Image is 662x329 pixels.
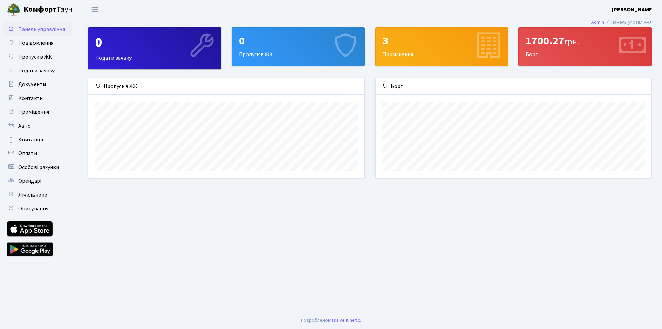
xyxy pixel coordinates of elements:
[18,122,31,130] span: Авто
[328,317,360,324] a: Massive Kinetic
[239,34,358,48] div: 0
[18,150,37,157] span: Оплати
[88,78,364,95] div: Пропуск в ЖК
[3,202,72,216] a: Опитування
[3,119,72,133] a: Авто
[232,27,365,66] a: 0Пропуск в ЖК
[18,136,43,143] span: Квитанції
[604,19,652,26] li: Панель управління
[3,78,72,91] a: Документи
[3,188,72,202] a: Лічильники
[7,3,21,17] img: logo.png
[612,6,654,13] b: [PERSON_NAME]
[3,160,72,174] a: Особові рахунки
[591,19,604,26] a: Admin
[526,34,644,48] div: 1700.27
[375,27,508,66] a: 3Приміщення
[376,78,652,95] div: Борг
[18,177,41,185] span: Орендарі
[301,317,361,324] div: Розроблено .
[88,27,221,69] a: 0Подати заявку
[18,39,53,47] span: Повідомлення
[3,174,72,188] a: Орендарі
[18,163,59,171] span: Особові рахунки
[23,4,72,16] span: Таун
[3,105,72,119] a: Приміщення
[23,4,57,15] b: Комфорт
[376,28,508,66] div: Приміщення
[18,53,52,61] span: Пропуск в ЖК
[3,50,72,64] a: Пропуск в ЖК
[519,28,651,66] div: Борг
[18,191,47,199] span: Лічильники
[3,133,72,147] a: Квитанції
[581,15,662,30] nav: breadcrumb
[18,205,48,212] span: Опитування
[3,64,72,78] a: Подати заявку
[3,147,72,160] a: Оплати
[612,6,654,14] a: [PERSON_NAME]
[564,36,579,48] span: грн.
[3,91,72,105] a: Контакти
[18,81,46,88] span: Документи
[232,28,364,66] div: Пропуск в ЖК
[3,36,72,50] a: Повідомлення
[88,28,221,69] div: Подати заявку
[18,26,65,33] span: Панель управління
[18,108,49,116] span: Приміщення
[18,67,55,74] span: Подати заявку
[95,34,214,51] div: 0
[18,94,43,102] span: Контакти
[86,4,104,15] button: Переключити навігацію
[382,34,501,48] div: 3
[3,22,72,36] a: Панель управління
